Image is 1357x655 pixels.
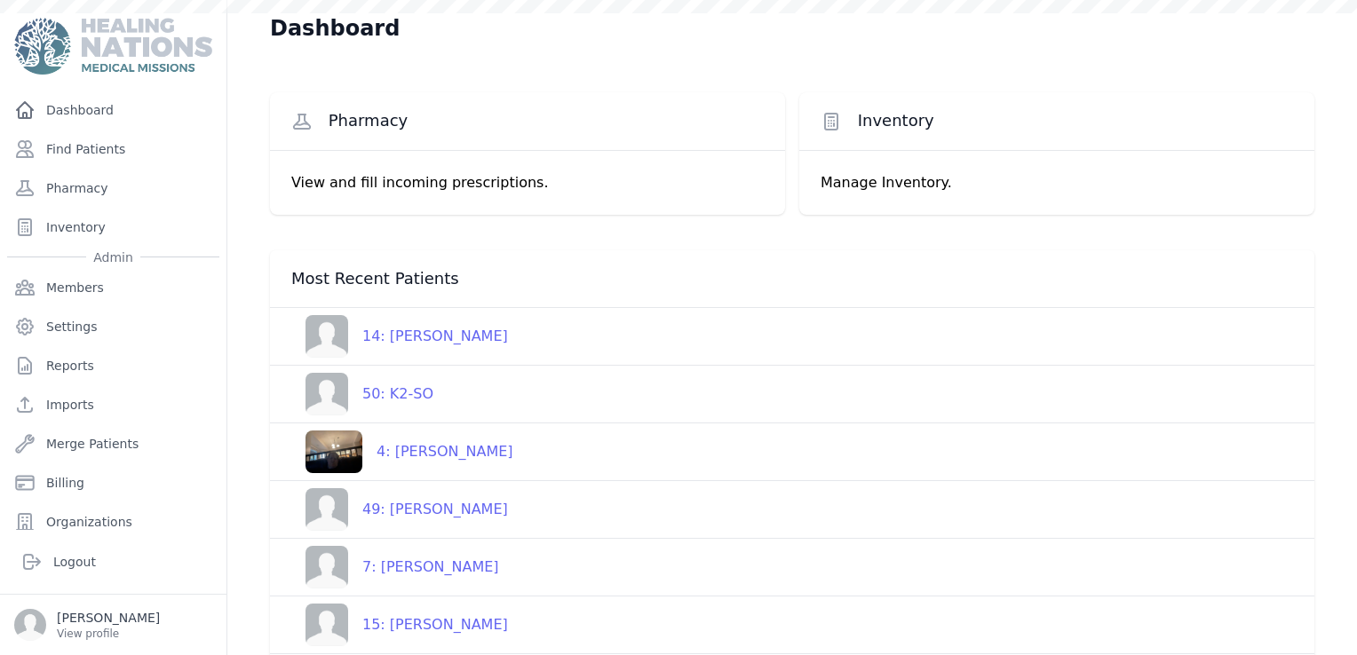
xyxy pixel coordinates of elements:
[348,326,508,347] div: 14: [PERSON_NAME]
[348,383,433,405] div: 50: K2-SO
[7,131,219,167] a: Find Patients
[14,544,212,580] a: Logout
[348,556,499,578] div: 7: [PERSON_NAME]
[291,488,508,531] a: 49: [PERSON_NAME]
[7,209,219,245] a: Inventory
[348,499,508,520] div: 49: [PERSON_NAME]
[306,488,348,531] img: person-242608b1a05df3501eefc295dc1bc67a.jpg
[7,92,219,128] a: Dashboard
[306,315,348,358] img: person-242608b1a05df3501eefc295dc1bc67a.jpg
[270,14,400,43] h1: Dashboard
[362,441,513,462] div: 4: [PERSON_NAME]
[291,430,513,473] a: 4: [PERSON_NAME]
[348,614,508,635] div: 15: [PERSON_NAME]
[799,92,1314,215] a: Inventory Manage Inventory.
[306,430,362,473] img: TEn0a25LE+AAAACV0RVh0ZGF0ZTpjcmVhdGUAMjAyNS0wMi0xNVQwMDoxNzozMyswMDowMFJrWFEAAAAldEVYdGRhdGU6bW9k...
[7,465,219,501] a: Billing
[291,315,508,358] a: 14: [PERSON_NAME]
[291,604,508,646] a: 15: [PERSON_NAME]
[291,268,459,289] span: Most Recent Patients
[329,110,409,131] span: Pharmacy
[291,373,433,415] a: 50: K2-SO
[306,373,348,415] img: person-242608b1a05df3501eefc295dc1bc67a.jpg
[14,609,212,641] a: [PERSON_NAME] View profile
[858,110,934,131] span: Inventory
[291,172,764,193] p: View and fill incoming prescriptions.
[7,270,219,305] a: Members
[821,172,1293,193] p: Manage Inventory.
[14,18,211,75] img: Medical Missions EMR
[306,604,348,646] img: person-242608b1a05df3501eefc295dc1bc67a.jpg
[7,426,219,462] a: Merge Patients
[7,504,219,540] a: Organizations
[7,387,219,422] a: Imports
[57,627,160,641] p: View profile
[86,249,140,266] span: Admin
[306,546,348,588] img: person-242608b1a05df3501eefc295dc1bc67a.jpg
[270,92,785,215] a: Pharmacy View and fill incoming prescriptions.
[7,348,219,383] a: Reports
[57,609,160,627] p: [PERSON_NAME]
[291,546,499,588] a: 7: [PERSON_NAME]
[7,170,219,206] a: Pharmacy
[7,309,219,344] a: Settings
